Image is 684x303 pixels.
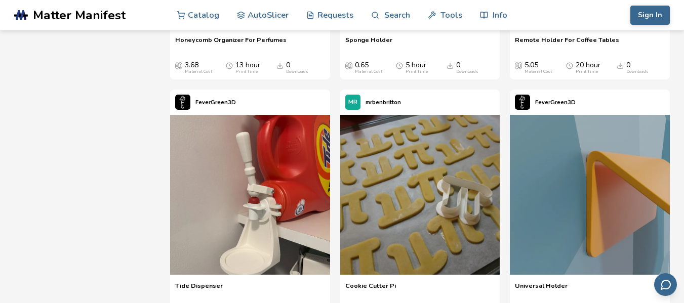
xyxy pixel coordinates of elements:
[510,90,581,115] a: FeverGreen3D's profileFeverGreen3D
[630,6,670,25] button: Sign In
[406,61,428,74] div: 5 hour
[348,99,357,106] span: MR
[345,36,392,51] a: Sponge Holder
[626,61,649,74] div: 0
[617,61,624,69] span: Downloads
[33,8,126,22] span: Matter Manifest
[525,61,552,74] div: 5.05
[175,282,223,297] a: Tide Dispenser
[396,61,403,69] span: Average Print Time
[276,61,284,69] span: Downloads
[286,61,308,74] div: 0
[456,69,478,74] div: Downloads
[235,69,258,74] div: Print Time
[576,69,598,74] div: Print Time
[345,282,396,297] a: Cookie Cutter Pi
[515,95,530,110] img: FeverGreen3D's profile
[654,273,677,296] button: Send feedback via email
[226,61,233,69] span: Average Print Time
[235,61,260,74] div: 13 hour
[175,36,287,51] a: Honeycomb Organizer For Perfumes
[576,61,600,74] div: 20 hour
[355,61,382,74] div: 0.65
[175,95,190,110] img: FeverGreen3D's profile
[185,61,212,74] div: 3.68
[515,282,568,297] a: Universal Holder
[185,69,212,74] div: Material Cost
[456,61,478,74] div: 0
[447,61,454,69] span: Downloads
[366,97,401,108] p: mrbenbritton
[626,69,649,74] div: Downloads
[535,97,576,108] p: FeverGreen3D
[515,36,619,51] a: Remote Holder For Coffee Tables
[355,69,382,74] div: Material Cost
[170,90,241,115] a: FeverGreen3D's profileFeverGreen3D
[566,61,573,69] span: Average Print Time
[345,61,352,69] span: Average Cost
[406,69,428,74] div: Print Time
[175,61,182,69] span: Average Cost
[286,69,308,74] div: Downloads
[515,61,522,69] span: Average Cost
[525,69,552,74] div: Material Cost
[195,97,236,108] p: FeverGreen3D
